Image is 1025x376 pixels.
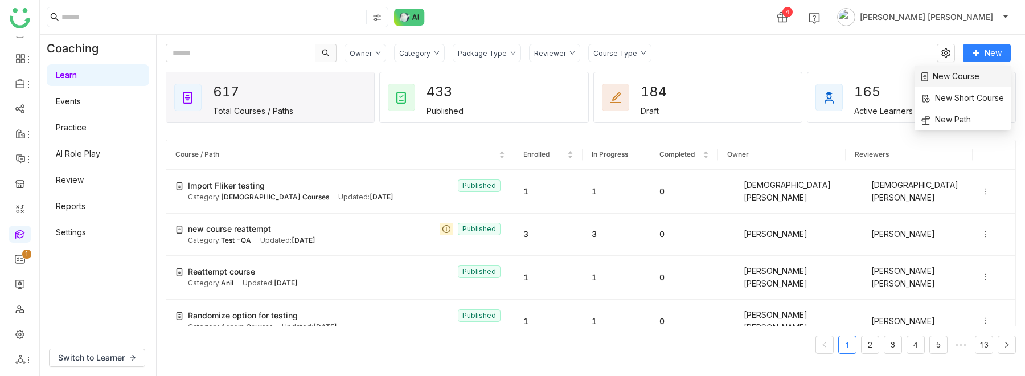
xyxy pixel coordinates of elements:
[40,35,116,62] div: Coaching
[860,11,993,23] span: [PERSON_NAME] [PERSON_NAME]
[175,312,183,320] img: create-new-course.svg
[458,49,507,58] div: Package Type
[855,150,889,158] span: Reviewers
[260,235,315,246] div: Updated:
[854,106,913,116] div: Active Learners
[458,223,501,235] nz-tag: Published
[458,309,501,322] nz-tag: Published
[650,256,718,300] td: 0
[534,49,566,58] div: Reviewer
[855,179,964,204] div: [DEMOGRAPHIC_DATA][PERSON_NAME]
[188,192,329,203] div: Category:
[350,49,372,58] div: Owner
[822,91,836,104] img: active_learners.svg
[727,227,741,241] img: 684a9b22de261c4b36a3d00f
[188,179,265,192] span: Import Fliker testing
[188,235,251,246] div: Category:
[659,150,695,158] span: Completed
[282,322,337,333] div: Updated:
[583,256,650,300] td: 1
[593,49,637,58] div: Course Type
[838,336,856,354] li: 1
[837,8,855,26] img: avatar
[221,322,273,331] span: Aazam Courses
[395,91,408,104] img: published_courses.svg
[458,265,501,278] nz-tag: Published
[727,271,741,284] img: 684a9b57de261c4b36a3d29f
[188,265,255,278] span: Reattempt course
[727,265,837,290] div: [PERSON_NAME] [PERSON_NAME]
[641,106,659,116] div: Draft
[975,336,993,353] a: 13
[809,13,820,24] img: help.svg
[835,8,1011,26] button: [PERSON_NAME] [PERSON_NAME]
[56,175,84,185] a: Review
[213,106,293,116] div: Total Courses / Paths
[650,300,718,344] td: 0
[952,336,970,354] li: Next 5 Pages
[921,94,930,103] img: short-course.svg
[727,227,837,241] div: [PERSON_NAME]
[175,226,183,234] img: create-new-course.svg
[56,96,81,106] a: Events
[175,268,183,276] img: create-new-course.svg
[921,70,979,83] span: New Course
[862,336,879,353] a: 2
[855,227,868,241] img: 684a9b22de261c4b36a3d00f
[609,91,622,104] img: draft_courses.svg
[372,13,382,22] img: search-type.svg
[855,185,868,198] img: 684a9b06de261c4b36a3cf65
[514,300,582,344] td: 1
[523,150,550,158] span: Enrolled
[399,49,430,58] div: Category
[10,8,30,28] img: logo
[188,322,273,333] div: Category:
[921,72,928,81] img: create-new-course.svg
[213,80,254,104] div: 617
[727,185,741,198] img: 684a9b06de261c4b36a3cf65
[815,336,834,354] button: Previous Page
[839,336,856,353] a: 1
[727,179,837,204] div: [DEMOGRAPHIC_DATA][PERSON_NAME]
[24,248,29,260] p: 1
[370,193,393,201] span: [DATE]
[921,113,971,126] span: New Path
[884,336,901,353] a: 3
[56,70,77,80] a: Learn
[782,7,793,17] div: 4
[650,214,718,256] td: 0
[650,170,718,214] td: 0
[930,336,947,353] a: 5
[221,279,233,287] span: Anil
[855,314,964,328] div: [PERSON_NAME]
[985,47,1002,59] span: New
[952,336,970,354] span: •••
[855,227,964,241] div: [PERSON_NAME]
[855,265,964,290] div: [PERSON_NAME] [PERSON_NAME]
[854,80,895,104] div: 165
[458,179,501,192] nz-tag: Published
[427,80,468,104] div: 433
[583,170,650,214] td: 1
[188,278,233,289] div: Category:
[641,80,682,104] div: 184
[188,223,271,235] span: new course reattempt
[274,279,298,287] span: [DATE]
[998,336,1016,354] button: Next Page
[907,336,925,354] li: 4
[221,236,251,244] span: Test -QA
[855,314,868,328] img: 684a9ad2de261c4b36a3cd74
[175,182,183,190] img: create-new-course.svg
[313,322,337,331] span: [DATE]
[963,44,1011,62] button: New
[921,92,1004,104] span: New Short Course
[221,193,329,201] span: [DEMOGRAPHIC_DATA] Courses
[921,116,930,125] img: create-new-path.svg
[175,150,219,158] span: Course / Path
[394,9,425,26] img: ask-buddy-normal.svg
[338,192,393,203] div: Updated:
[181,91,195,104] img: total_courses.svg
[56,149,100,158] a: AI Role Play
[243,278,298,289] div: Updated:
